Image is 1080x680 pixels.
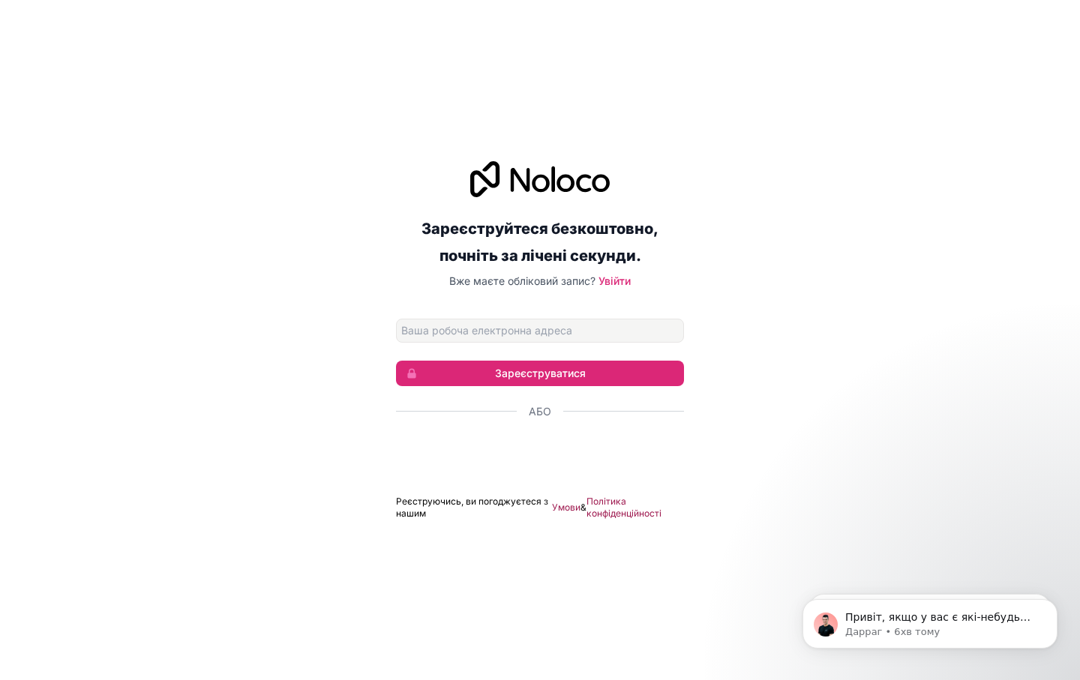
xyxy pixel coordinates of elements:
[552,502,580,514] a: Умови
[780,568,1080,673] iframe: Повідомлення про домофон
[580,502,586,514] span: &
[396,496,550,520] span: Реєструючись, ви погоджуєтеся з нашим
[586,496,684,520] a: Політика конфіденційності
[396,436,684,469] div: Увійти через Google (відкриється в новій вкладці)
[388,436,691,469] iframe: Кнопка "Увійти через Google"
[396,319,684,343] input: Адреса електронної пошти
[529,404,551,419] span: АБО
[598,274,631,287] a: Увійти
[396,215,684,269] h2: Зареєструйтеся безкоштовно, почніть за лічені секунди.
[396,361,684,386] button: Зареєструватися
[449,274,595,287] span: Вже маєте обліковий запис?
